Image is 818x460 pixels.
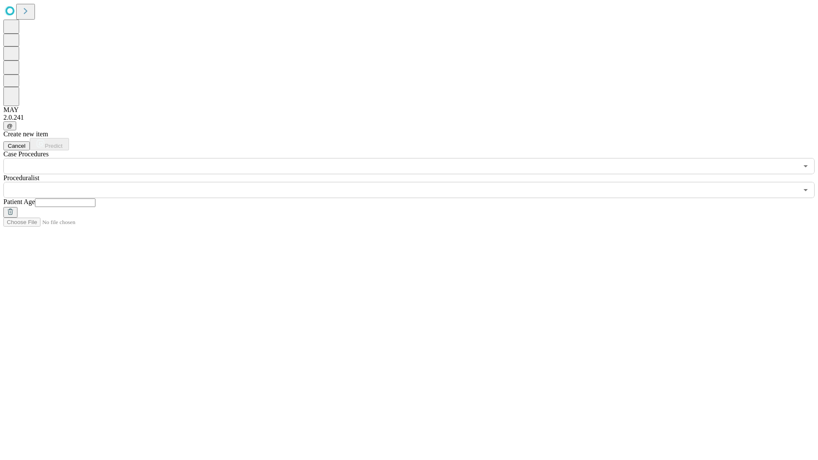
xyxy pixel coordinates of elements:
[3,114,815,121] div: 2.0.241
[3,174,39,181] span: Proceduralist
[30,138,69,150] button: Predict
[7,123,13,129] span: @
[800,184,812,196] button: Open
[3,141,30,150] button: Cancel
[45,143,62,149] span: Predict
[3,150,49,158] span: Scheduled Procedure
[3,198,35,205] span: Patient Age
[3,130,48,138] span: Create new item
[3,106,815,114] div: MAY
[3,121,16,130] button: @
[8,143,26,149] span: Cancel
[800,160,812,172] button: Open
